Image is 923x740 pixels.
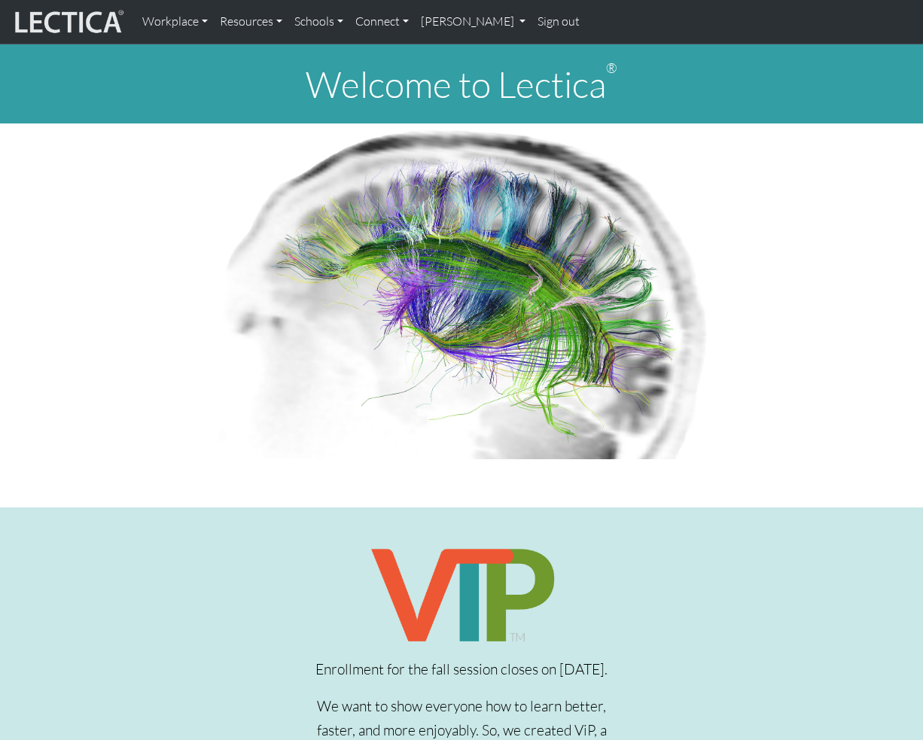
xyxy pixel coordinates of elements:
img: lecticalive [11,8,124,36]
img: Human Connectome Project Image [209,123,714,459]
a: Schools [288,6,349,38]
p: Enrollment for the fall session closes on [DATE]. [314,657,610,682]
a: [PERSON_NAME] [415,6,532,38]
a: Workplace [136,6,214,38]
sup: ® [606,59,617,76]
a: Resources [214,6,288,38]
a: Connect [349,6,415,38]
a: Sign out [532,6,586,38]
